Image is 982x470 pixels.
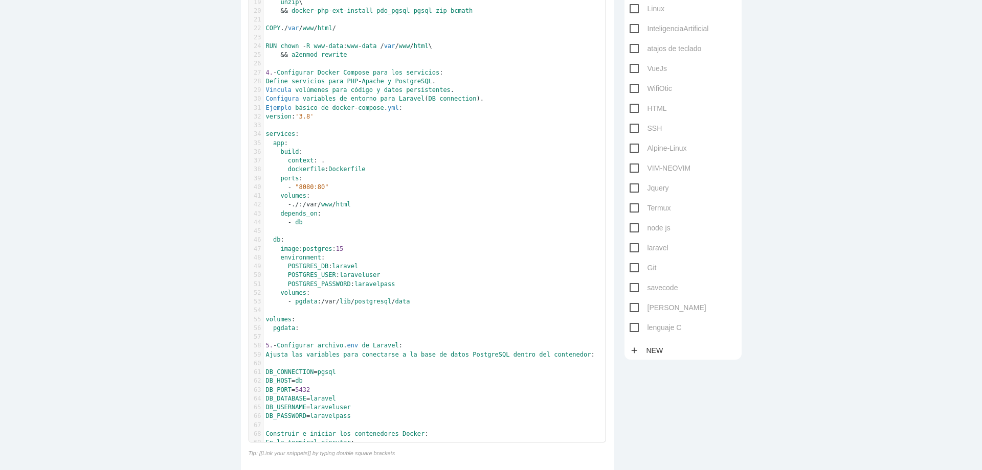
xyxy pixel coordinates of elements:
[630,301,706,314] span: [PERSON_NAME]
[388,78,391,85] span: y
[336,201,351,208] span: html
[249,174,263,183] div: 39
[249,209,263,218] div: 43
[373,342,399,349] span: Laravel
[266,148,303,155] span: :
[266,25,336,32] span: .
[303,245,332,252] span: postgres
[249,218,263,227] div: 44
[630,242,668,254] span: laravel
[266,271,381,278] span: :
[288,157,314,164] span: context
[428,95,435,102] span: DB
[266,25,281,32] span: COPY
[249,359,263,368] div: 60
[630,182,669,195] span: Jquery
[266,42,432,50] span: : \
[295,298,317,305] span: pgdata
[249,183,263,192] div: 40
[249,280,263,289] div: 51
[266,86,455,93] span: .
[358,104,384,111] span: compose
[249,333,263,341] div: 57
[266,395,306,402] span: DB_DATABASE
[249,315,263,324] div: 55
[351,86,373,93] span: código
[325,42,328,50] span: -
[321,201,332,208] span: www
[266,351,288,358] span: Ajusta
[630,341,639,360] i: add
[292,386,295,393] span: =
[332,86,347,93] span: para
[630,42,702,55] span: atajos de teclado
[410,351,417,358] span: la
[249,306,263,315] div: 54
[318,25,332,32] span: html
[630,202,671,215] span: Termux
[295,386,310,393] span: 5432
[266,236,284,243] span: :
[249,403,263,412] div: 65
[266,78,288,85] span: Define
[358,42,362,50] span: -
[630,82,672,95] span: WifiOtic
[514,351,535,358] span: dentro
[266,113,292,120] span: version
[249,262,263,271] div: 49
[395,78,432,85] span: PostgreSQL
[249,59,263,68] div: 26
[249,42,263,51] div: 24
[306,42,310,50] span: R
[354,430,399,437] span: contenedores
[280,210,317,217] span: depends_on
[273,342,277,349] span: -
[376,7,410,14] span: pdo_pgsql
[630,102,667,115] span: HTML
[266,263,359,270] span: :
[266,280,395,288] span: :
[277,439,284,446] span: la
[473,351,509,358] span: PostgreSQL
[249,350,263,359] div: 59
[630,22,709,35] span: InteligenciaArtificial
[292,351,303,358] span: las
[266,298,410,305] span: :
[381,95,395,102] span: para
[249,156,263,165] div: 37
[288,271,336,278] span: POSTGRES_USER
[295,183,328,191] span: "8080:80"
[384,42,395,50] span: var
[362,351,398,358] span: conectarse
[399,42,410,50] span: www
[318,342,344,349] span: archivo
[299,25,303,32] span: /
[414,42,429,50] span: html
[343,351,358,358] span: para
[362,42,376,50] span: data
[340,298,351,305] span: lib
[303,42,306,50] span: -
[310,404,350,411] span: laraveluser
[347,42,359,50] span: www
[295,219,302,226] span: db
[249,412,263,420] div: 66
[266,78,436,85] span: .
[249,15,263,24] div: 21
[351,95,377,102] span: entorno
[347,7,373,14] span: install
[391,298,395,305] span: /
[249,192,263,200] div: 41
[266,316,292,323] span: volumes
[340,95,347,102] span: de
[630,3,664,15] span: Linux
[310,395,336,402] span: laravel
[292,7,314,14] span: docker
[249,271,263,279] div: 50
[314,42,325,50] span: www
[284,25,288,32] span: /
[295,201,299,208] span: /
[249,148,263,156] div: 36
[332,7,344,14] span: ext
[332,25,336,32] span: /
